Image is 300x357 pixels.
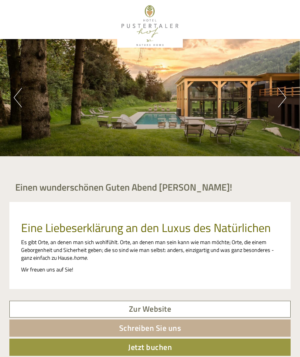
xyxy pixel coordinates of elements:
h1: Einen wunderschönen Guten Abend [PERSON_NAME]! [15,182,232,192]
button: Previous [14,88,22,107]
a: Schreiben Sie uns [9,320,291,337]
span: Eine Liebeserklärung an den Luxus des Natürlichen [21,219,271,237]
p: Wir freuen uns auf Sie! [21,266,279,273]
a: Jetzt buchen [9,339,291,356]
a: Zur Website [9,301,291,318]
em: home. [73,253,88,262]
p: Es gibt Orte, an denen man sich wohlfühlt. Orte, an denen man sein kann wie man möchte; Orte, die... [21,238,279,262]
button: Next [278,88,286,107]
